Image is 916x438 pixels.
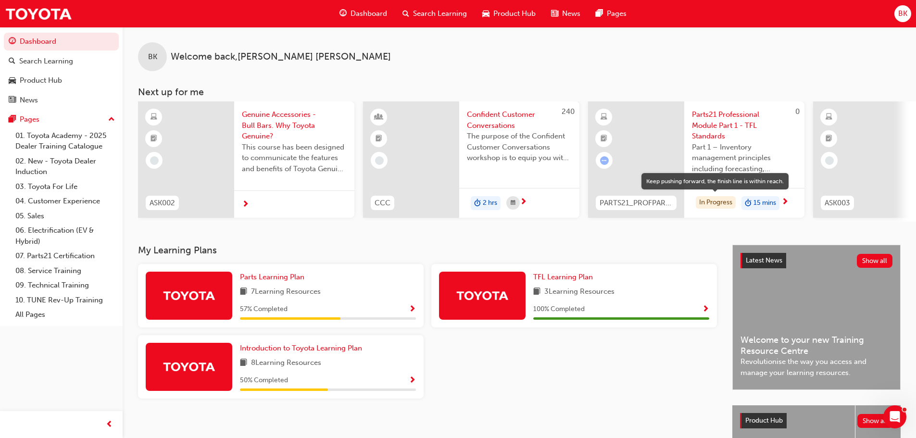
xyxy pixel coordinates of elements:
a: Search Learning [4,52,119,70]
span: 2 hrs [483,198,497,209]
span: guage-icon [9,38,16,46]
a: Product Hub [4,72,119,89]
span: learningResourceType_ELEARNING-icon [826,111,832,124]
span: ASK003 [825,198,850,209]
span: guage-icon [339,8,347,20]
button: DashboardSearch LearningProduct HubNews [4,31,119,111]
span: The purpose of the Confident Customer Conversations workshop is to equip you with tools to commun... [467,131,572,163]
span: learningRecordVerb_NONE-icon [825,156,834,165]
span: Introduction to Toyota Learning Plan [240,344,362,352]
span: Dashboard [351,8,387,19]
a: Dashboard [4,33,119,50]
span: learningRecordVerb_ATTEMPT-icon [600,156,609,165]
span: Parts Learning Plan [240,273,304,281]
img: Trak [5,3,72,25]
h3: Next up for me [123,87,916,98]
a: 04. Customer Experience [12,194,119,209]
span: 15 mins [753,198,776,209]
button: Show Progress [409,303,416,315]
span: ASK002 [150,198,175,209]
span: duration-icon [745,197,752,210]
span: Parts21 Professional Module Part 1 - TFL Standards [692,109,797,142]
span: 3 Learning Resources [544,286,615,298]
button: BK [894,5,911,22]
div: News [20,95,38,106]
a: 01. Toyota Academy - 2025 Dealer Training Catalogue [12,128,119,154]
span: learningRecordVerb_NONE-icon [375,156,384,165]
span: next-icon [520,198,527,207]
span: prev-icon [106,419,113,431]
span: Latest News [746,256,782,264]
span: car-icon [482,8,489,20]
span: car-icon [9,76,16,85]
a: guage-iconDashboard [332,4,395,24]
span: next-icon [242,200,249,209]
a: All Pages [12,307,119,322]
span: Show Progress [702,305,709,314]
span: Welcome to your new Training Resource Centre [740,335,892,356]
span: book-icon [240,286,247,298]
span: Pages [607,8,627,19]
span: book-icon [240,357,247,369]
span: Part 1 – Inventory management principles including forecasting, processes, and techniques. [692,142,797,175]
span: 0 [795,107,800,116]
button: Show Progress [409,375,416,387]
span: BK [148,51,157,63]
span: calendar-icon [511,197,515,209]
a: car-iconProduct Hub [475,4,543,24]
a: Latest NewsShow all [740,253,892,268]
span: Show Progress [409,305,416,314]
span: learningResourceType_ELEARNING-icon [601,111,607,124]
span: pages-icon [9,115,16,124]
a: Latest NewsShow allWelcome to your new Training Resource CentreRevolutionise the way you access a... [732,245,901,390]
span: 100 % Completed [533,304,585,315]
button: Show all [857,414,893,428]
span: Show Progress [409,376,416,385]
span: booktick-icon [151,133,157,145]
a: 03. Toyota For Life [12,179,119,194]
span: learningRecordVerb_NONE-icon [150,156,159,165]
a: Introduction to Toyota Learning Plan [240,343,366,354]
span: Revolutionise the way you access and manage your learning resources. [740,356,892,378]
a: 05. Sales [12,209,119,224]
a: news-iconNews [543,4,588,24]
span: duration-icon [474,197,481,210]
span: 240 [562,107,575,116]
span: BK [898,8,907,19]
a: 07. Parts21 Certification [12,249,119,263]
div: Keep pushing forward, the finish line is within reach. [646,177,784,186]
span: up-icon [108,113,115,126]
div: In Progress [696,196,736,209]
img: Trak [163,358,215,375]
span: Genuine Accessories - Bull Bars. Why Toyota Genuine? [242,109,347,142]
a: News [4,91,119,109]
a: 0PARTS21_PROFPART1_0923_ELParts21 Professional Module Part 1 - TFL StandardsPart 1 – Inventory ma... [588,101,804,218]
a: pages-iconPages [588,4,634,24]
span: Product Hub [745,416,783,425]
button: Pages [4,111,119,128]
span: This course has been designed to communicate the features and benefits of Toyota Genuine Bull Bar... [242,142,347,175]
span: 57 % Completed [240,304,288,315]
div: Pages [20,114,39,125]
span: News [562,8,580,19]
span: 8 Learning Resources [251,357,321,369]
span: book-icon [533,286,540,298]
a: Parts Learning Plan [240,272,308,283]
span: PARTS21_PROFPART1_0923_EL [600,198,673,209]
img: Trak [163,287,215,304]
span: booktick-icon [601,133,607,145]
a: ASK002Genuine Accessories - Bull Bars. Why Toyota Genuine?This course has been designed to commun... [138,101,354,218]
span: Welcome back , [PERSON_NAME] [PERSON_NAME] [171,51,391,63]
span: CCC [375,198,390,209]
span: TFL Learning Plan [533,273,593,281]
div: Product Hub [20,75,62,86]
a: 06. Electrification (EV & Hybrid) [12,223,119,249]
a: search-iconSearch Learning [395,4,475,24]
span: Search Learning [413,8,467,19]
span: search-icon [402,8,409,20]
a: 02. New - Toyota Dealer Induction [12,154,119,179]
button: Show Progress [702,303,709,315]
a: 09. Technical Training [12,278,119,293]
span: Product Hub [493,8,536,19]
span: booktick-icon [826,133,832,145]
